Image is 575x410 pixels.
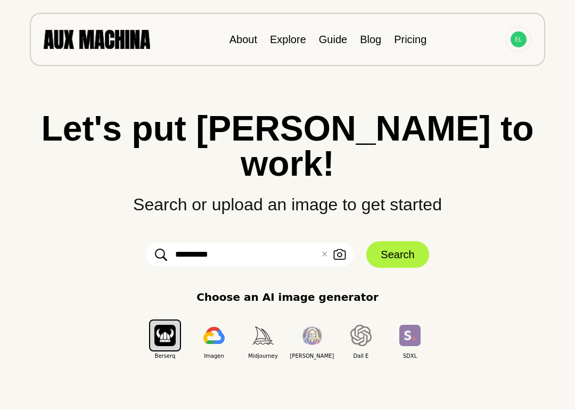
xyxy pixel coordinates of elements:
[511,31,527,47] img: Avatar
[203,327,225,344] img: Imagen
[336,352,385,360] span: Dall E
[301,326,323,346] img: Leonardo
[385,352,434,360] span: SDXL
[252,326,274,344] img: Midjourney
[141,352,190,360] span: Berserq
[270,34,306,45] a: Explore
[239,352,287,360] span: Midjourney
[350,325,372,346] img: Dall E
[287,352,336,360] span: [PERSON_NAME]
[319,34,347,45] a: Guide
[21,111,554,181] h1: Let's put [PERSON_NAME] to work!
[190,352,239,360] span: Imagen
[394,34,426,45] a: Pricing
[44,30,150,48] img: AUX MACHINA
[321,248,328,261] button: ✕
[154,325,176,346] img: Berserq
[366,241,429,268] button: Search
[21,181,554,217] p: Search or upload an image to get started
[229,34,257,45] a: About
[196,289,379,305] p: Choose an AI image generator
[399,325,421,346] img: SDXL
[360,34,381,45] a: Blog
